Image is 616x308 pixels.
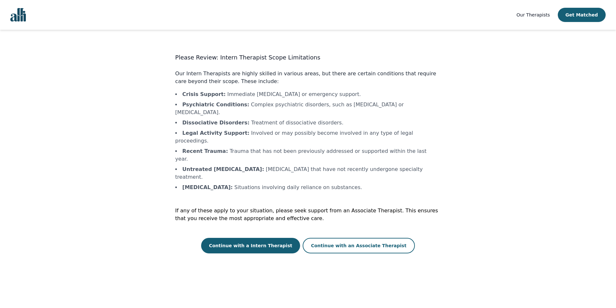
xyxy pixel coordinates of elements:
[175,129,441,145] li: Involved or may possibly become involved in any type of legal proceedings.
[201,238,300,253] button: Continue with a Intern Therapist
[182,184,233,190] b: [MEDICAL_DATA] :
[175,207,441,222] p: If any of these apply to your situation, please seek support from an Associate Therapist. This en...
[516,11,550,19] a: Our Therapists
[175,184,441,191] li: Situations involving daily reliance on substances.
[175,147,441,163] li: Trauma that has not been previously addressed or supported within the last year.
[175,70,441,85] p: Our Intern Therapists are highly skilled in various areas, but there are certain conditions that ...
[182,130,250,136] b: Legal Activity Support :
[175,119,441,127] li: Treatment of dissociative disorders.
[182,120,250,126] b: Dissociative Disorders :
[182,101,249,108] b: Psychiatric Conditions :
[516,12,550,17] span: Our Therapists
[558,8,606,22] button: Get Matched
[10,8,26,22] img: alli logo
[175,165,441,181] li: [MEDICAL_DATA] that have not recently undergone specialty treatment.
[175,53,441,62] h3: Please Review: Intern Therapist Scope Limitations
[175,101,441,116] li: Complex psychiatric disorders, such as [MEDICAL_DATA] or [MEDICAL_DATA].
[175,90,441,98] li: Immediate [MEDICAL_DATA] or emergency support.
[182,91,226,97] b: Crisis Support :
[303,238,415,253] button: Continue with an Associate Therapist
[182,148,228,154] b: Recent Trauma :
[182,166,264,172] b: Untreated [MEDICAL_DATA] :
